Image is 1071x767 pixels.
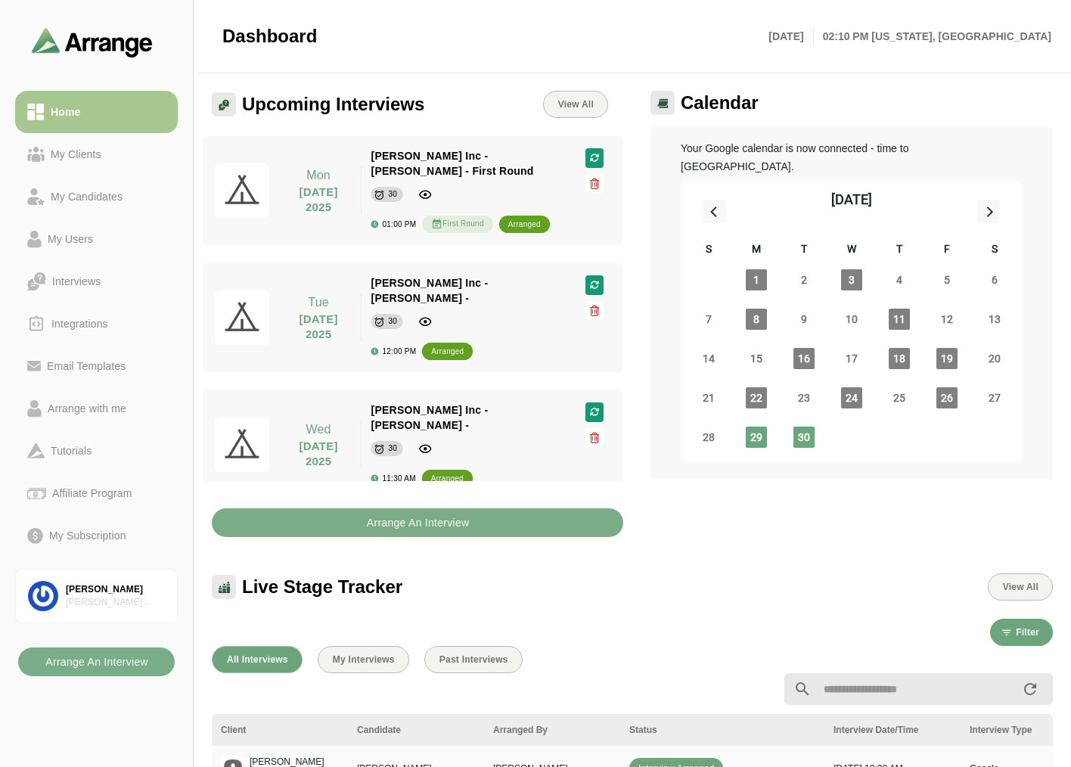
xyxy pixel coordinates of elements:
button: View All [988,573,1053,601]
span: Wednesday, September 10, 2025 [841,309,862,330]
div: Email Templates [41,357,132,375]
div: 12:00 PM [371,347,416,356]
span: Dashboard [222,25,317,48]
a: View All [543,91,608,118]
div: Interview Date/Time [834,723,951,737]
span: Sunday, September 21, 2025 [698,387,719,408]
span: Live Stage Tracker [242,576,402,598]
span: View All [1002,582,1038,592]
div: My Clients [45,145,107,163]
b: Arrange An Interview [366,508,470,537]
div: arranged [431,471,464,486]
span: Sunday, September 14, 2025 [698,348,719,369]
a: Home [15,91,178,133]
span: [PERSON_NAME] Inc - [PERSON_NAME] - First Round [371,150,533,177]
button: Filter [990,619,1053,646]
span: Tuesday, September 2, 2025 [793,269,815,290]
p: [DATE] 2025 [285,439,352,469]
span: Wednesday, September 24, 2025 [841,387,862,408]
p: Mon [285,166,352,185]
img: pwa-512x512.png [215,418,269,472]
div: [PERSON_NAME] [66,583,165,596]
div: My Subscription [43,526,132,545]
div: S [685,241,733,260]
span: Wednesday, September 3, 2025 [841,269,862,290]
div: 11:30 AM [371,474,415,483]
span: Tuesday, September 16, 2025 [793,348,815,369]
img: pwa-512x512.png [215,290,269,345]
a: Integrations [15,303,178,345]
span: Friday, September 5, 2025 [936,269,958,290]
span: Wednesday, September 17, 2025 [841,348,862,369]
span: Tuesday, September 30, 2025 [793,427,815,448]
div: F [923,241,970,260]
span: Thursday, September 11, 2025 [889,309,910,330]
span: Thursday, September 4, 2025 [889,269,910,290]
div: [DATE] [831,189,872,210]
span: Monday, September 22, 2025 [746,387,767,408]
span: Upcoming Interviews [242,93,424,116]
span: Friday, September 19, 2025 [936,348,958,369]
div: M [733,241,781,260]
div: Candidate [357,723,475,737]
b: Arrange An Interview [45,647,148,676]
span: Friday, September 26, 2025 [936,387,958,408]
p: [DATE] [768,27,813,45]
a: Email Templates [15,345,178,387]
div: T [781,241,828,260]
div: Arranged By [493,723,611,737]
div: arranged [508,217,541,232]
div: 30 [388,441,397,456]
div: Arrange with me [42,399,132,418]
a: Tutorials [15,430,178,472]
a: Arrange with me [15,387,178,430]
span: Tuesday, September 23, 2025 [793,387,815,408]
span: All Interviews [226,654,288,665]
div: W [828,241,876,260]
span: [PERSON_NAME] Inc - [PERSON_NAME] - [371,277,488,304]
a: My Candidates [15,175,178,218]
div: 30 [388,187,397,202]
div: Home [45,103,86,121]
div: Integrations [45,315,114,333]
div: 30 [388,314,397,329]
div: 01:00 PM [371,220,416,228]
span: Saturday, September 20, 2025 [984,348,1005,369]
img: pwa-512x512.png [215,163,269,218]
span: View All [557,99,594,110]
a: My Users [15,218,178,260]
div: First Round [422,216,492,233]
span: Thursday, September 18, 2025 [889,348,910,369]
i: appended action [1021,680,1039,698]
div: T [875,241,923,260]
a: Interviews [15,260,178,303]
div: Interviews [46,272,107,290]
p: Your Google calendar is now connected - time to [GEOGRAPHIC_DATA]. [681,139,1023,175]
div: Status [629,723,815,737]
span: Tuesday, September 9, 2025 [793,309,815,330]
a: Affiliate Program [15,472,178,514]
div: arranged [431,344,464,359]
div: S [970,241,1018,260]
span: My Interviews [332,654,395,665]
a: My Subscription [15,514,178,557]
span: Saturday, September 13, 2025 [984,309,1005,330]
button: My Interviews [318,646,409,673]
span: Sunday, September 28, 2025 [698,427,719,448]
p: [DATE] 2025 [285,185,352,215]
button: Arrange An Interview [212,508,623,537]
span: Monday, September 29, 2025 [746,427,767,448]
div: My Users [42,230,99,248]
button: Arrange An Interview [18,647,175,676]
span: Monday, September 1, 2025 [746,269,767,290]
a: [PERSON_NAME][PERSON_NAME] Associates [15,569,178,623]
p: 02:10 PM [US_STATE], [GEOGRAPHIC_DATA] [814,27,1051,45]
div: Client [221,723,339,737]
span: Filter [1015,627,1039,638]
span: Monday, September 8, 2025 [746,309,767,330]
a: My Clients [15,133,178,175]
span: Sunday, September 7, 2025 [698,309,719,330]
span: Calendar [681,92,759,114]
span: Monday, September 15, 2025 [746,348,767,369]
p: Tue [285,293,352,312]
